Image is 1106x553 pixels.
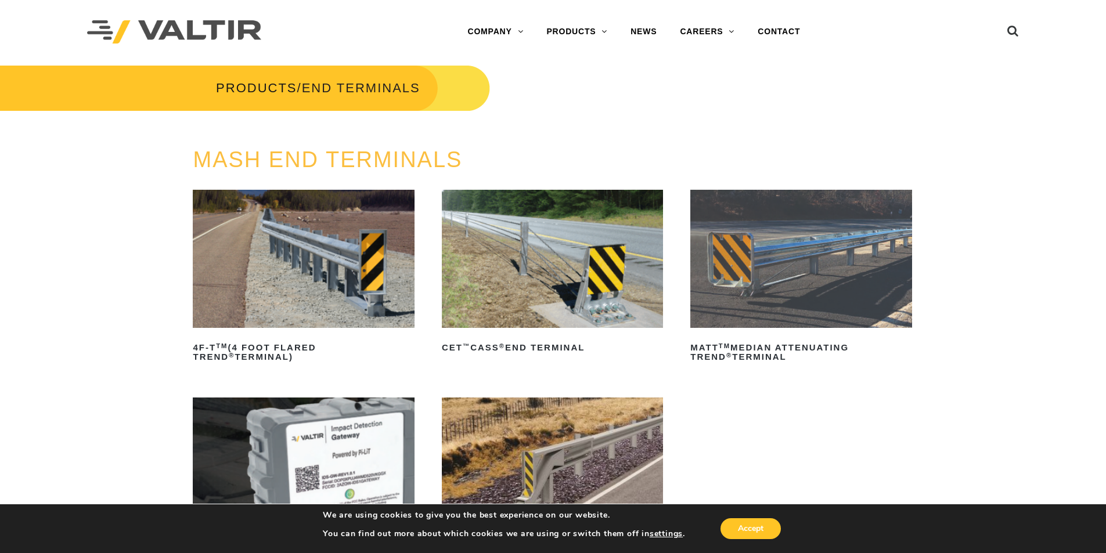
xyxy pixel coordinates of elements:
[442,338,663,357] h2: CET CASS End Terminal
[456,20,535,44] a: COMPANY
[463,342,470,349] sup: ™
[746,20,812,44] a: CONTACT
[216,81,297,95] a: PRODUCTS
[690,190,912,366] a: MATTTMMedian Attenuating TREND®Terminal
[535,20,619,44] a: PRODUCTS
[193,190,414,366] a: 4F-TTM(4 Foot Flared TREND®Terminal)
[442,190,663,357] a: CET™CASS®End Terminal
[668,20,746,44] a: CAREERS
[650,529,683,539] button: settings
[726,352,732,359] sup: ®
[302,81,420,95] span: END TERMINALS
[193,147,462,172] a: MASH END TERMINALS
[323,510,685,521] p: We are using cookies to give you the best experience on our website.
[720,518,781,539] button: Accept
[442,397,663,536] img: SoftStop System End Terminal
[499,342,505,349] sup: ®
[193,338,414,366] h2: 4F-T (4 Foot Flared TREND Terminal)
[87,20,261,44] img: Valtir
[216,342,228,349] sup: TM
[690,338,912,366] h2: MATT Median Attenuating TREND Terminal
[229,352,235,359] sup: ®
[719,342,730,349] sup: TM
[323,529,685,539] p: You can find out more about which cookies we are using or switch them off in .
[619,20,668,44] a: NEWS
